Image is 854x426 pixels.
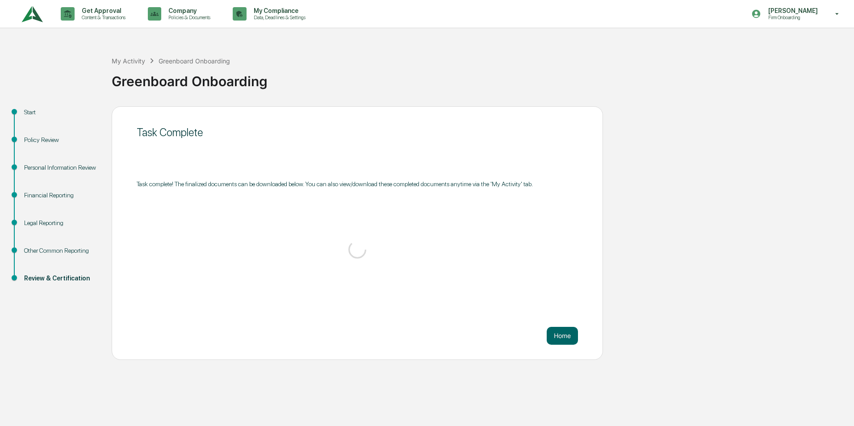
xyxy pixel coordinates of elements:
p: Policies & Documents [161,14,215,21]
div: Policy Review [24,135,97,145]
div: Greenboard Onboarding [112,66,850,89]
button: Home [547,327,578,345]
p: Company [161,7,215,14]
div: Other Common Reporting [24,246,97,255]
div: My Activity [112,57,145,65]
div: Review & Certification [24,274,97,283]
p: [PERSON_NAME] [761,7,822,14]
div: Legal Reporting [24,218,97,228]
p: My Compliance [247,7,310,14]
p: Get Approval [75,7,130,14]
p: Firm Onboarding [761,14,822,21]
p: Data, Deadlines & Settings [247,14,310,21]
img: logo [21,2,43,26]
div: Greenboard Onboarding [159,57,230,65]
div: Financial Reporting [24,191,97,200]
div: Task complete! The finalized documents can be downloaded below. You can also view/download these ... [137,180,578,188]
p: Content & Transactions [75,14,130,21]
div: Personal Information Review [24,163,97,172]
div: Start [24,108,97,117]
div: Task Complete [137,126,578,139]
